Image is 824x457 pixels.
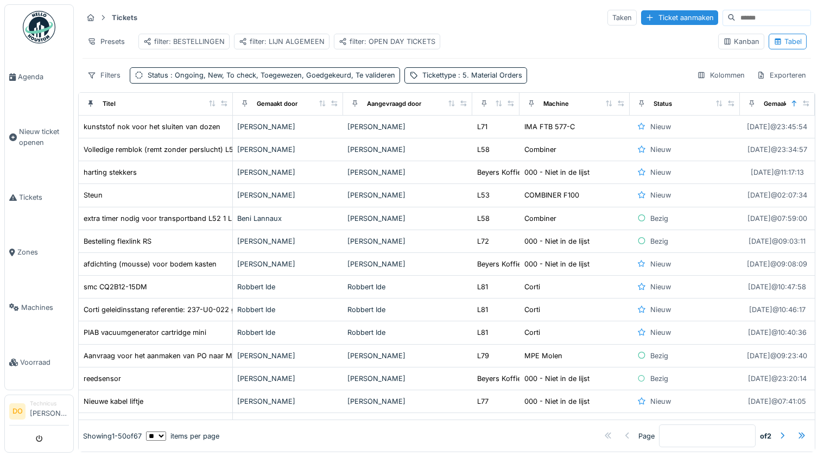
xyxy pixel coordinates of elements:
div: [PERSON_NAME] [347,190,468,200]
div: Gemaakt door [257,99,297,109]
div: Kanban [723,36,759,47]
div: PIAB vacuumgenerator cartridge mini [84,327,206,338]
div: L53 [477,190,490,200]
div: 000 - Niet in de lijst [524,396,590,407]
div: [DATE] @ 10:46:17 [749,304,806,315]
div: L79 [477,351,489,361]
div: Robbert Ide [237,304,339,315]
div: MPE Molen [524,351,562,361]
div: afdichting (mousse) voor bodem kasten [84,259,217,269]
div: [PERSON_NAME] [237,236,339,246]
div: Robbert Ide [347,327,468,338]
div: Robbert Ide [237,282,339,292]
div: Corti [524,282,540,292]
a: Machines [5,280,73,335]
div: Nieuw [650,396,671,407]
div: Page [638,431,655,441]
span: Zones [17,247,69,257]
div: Nieuw [650,282,671,292]
div: [PERSON_NAME] [347,373,468,384]
span: : 5. Material Orders [456,71,522,79]
div: Nieuw [650,144,671,155]
div: [DATE] @ 23:20:14 [748,373,807,384]
img: Badge_color-CXgf-gQk.svg [23,11,55,43]
div: Bestelling flexlink RS [84,236,151,246]
div: [DATE] @ 23:34:57 [747,144,807,155]
div: [PERSON_NAME] [237,396,339,407]
div: [DATE] @ 02:07:34 [747,190,807,200]
div: [PERSON_NAME] [237,122,339,132]
div: [PERSON_NAME] [237,144,339,155]
span: Tickets [19,192,69,202]
div: 000 - Niet in de lijst [524,373,590,384]
div: Tabel [774,36,802,47]
div: [PERSON_NAME] [347,122,468,132]
div: Kolommen [692,67,750,83]
div: L58 [477,213,490,224]
div: COMBINER F100 [524,190,579,200]
div: Nieuw [650,304,671,315]
div: [PERSON_NAME] [347,167,468,177]
div: Status [148,70,395,80]
div: Combiner [524,213,556,224]
div: [DATE] @ 09:23:40 [747,351,807,361]
div: L77 [477,396,489,407]
div: Beyers Koffie [477,373,521,384]
strong: of 2 [760,431,771,441]
a: Zones [5,225,73,280]
div: Nieuw [650,167,671,177]
div: Nieuw [650,259,671,269]
div: Beyers Koffie [477,167,521,177]
div: L81 [477,282,488,292]
li: DO [9,403,26,420]
div: Corti geleidinsstang referentie: 237-U0-022 graag 2stuks [84,304,275,315]
div: Bezig [650,373,668,384]
div: Beni Lannaux [237,213,339,224]
div: Tickettype [422,70,522,80]
div: [PERSON_NAME] [237,373,339,384]
span: Nieuw ticket openen [19,126,69,147]
div: Aangevraagd door [367,99,421,109]
div: IMA FTB 577-C [524,122,575,132]
div: Technicus [30,399,69,408]
div: filter: BESTELLINGEN [143,36,225,47]
div: [PERSON_NAME] [347,351,468,361]
div: Beyers Koffie [477,259,521,269]
div: Robbert Ide [347,282,468,292]
div: Titel [103,99,116,109]
span: Voorraad [20,357,69,367]
div: Robbert Ide [347,304,468,315]
div: 000 - Niet in de lijst [524,236,590,246]
div: [PERSON_NAME] [237,351,339,361]
div: [PERSON_NAME] [237,167,339,177]
div: Showing 1 - 50 of 67 [83,431,142,441]
div: Exporteren [752,67,811,83]
div: [PERSON_NAME] [237,259,339,269]
span: : Ongoing, New, To check, Toegewezen, Goedgekeurd, Te valideren [168,71,395,79]
div: items per page [146,431,219,441]
div: Machine [543,99,569,109]
div: Gemaakt op [764,99,798,109]
div: [PERSON_NAME] [347,259,468,269]
div: [PERSON_NAME] [347,236,468,246]
a: DO Technicus[PERSON_NAME] [9,399,69,426]
div: [DATE] @ 07:41:05 [748,396,806,407]
div: filter: LIJN ALGEMEEN [239,36,325,47]
div: L81 [477,327,488,338]
a: Nieuw ticket openen [5,104,73,170]
div: Taken [607,10,637,26]
div: Bezig [650,236,668,246]
div: Robbert Ide [237,327,339,338]
div: Ticket aanmaken [641,10,718,25]
div: L71 [477,122,487,132]
div: extra timer nodig voor transportband L52 1 L58 [84,213,240,224]
div: Corti [524,304,540,315]
div: harting stekkers [84,167,137,177]
a: Voorraad [5,335,73,390]
div: Bezig [650,351,668,361]
a: Tickets [5,170,73,225]
div: L58 [477,144,490,155]
div: Filters [83,67,125,83]
div: Volledige remblok (remt zonder perslucht) L58 [84,144,238,155]
div: [DATE] @ 07:59:00 [747,213,807,224]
